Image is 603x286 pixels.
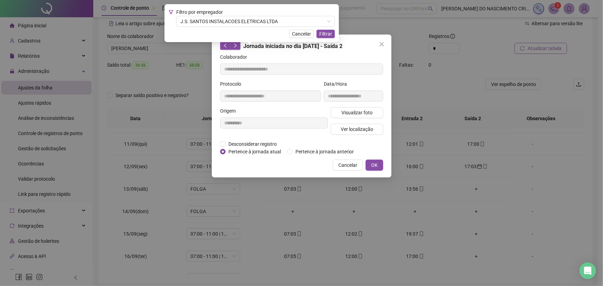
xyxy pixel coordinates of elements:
[371,161,378,169] span: OK
[180,16,331,27] span: J.S. SANTOS INSTALACOES ELETRICAS LTDA
[319,30,332,38] span: Filtrar
[220,41,230,50] button: left
[333,160,363,171] button: Cancelar
[289,30,314,38] button: Cancelar
[331,124,383,135] button: Ver localização
[580,263,596,279] div: Open Intercom Messenger
[230,41,241,50] button: right
[169,10,173,15] span: filter
[379,41,385,47] span: close
[233,43,238,48] span: right
[317,30,335,38] button: Filtrar
[331,107,383,118] button: Visualizar foto
[293,148,357,155] span: Pertence à jornada anterior
[341,109,372,116] span: Visualizar foto
[220,107,240,115] label: Origem
[226,140,280,148] span: Desconsiderar registro
[226,148,284,155] span: Pertence à jornada atual
[220,80,246,88] label: Protocolo
[366,160,383,171] button: OK
[338,161,357,169] span: Cancelar
[220,41,383,50] div: Jornada iniciada no dia [DATE] - Saída 2
[220,53,252,61] label: Colaborador
[292,30,311,38] span: Cancelar
[327,19,331,23] span: down
[376,39,387,50] button: Close
[223,43,228,48] span: left
[176,9,223,15] span: Filtro por empregador
[324,80,351,88] label: Data/Hora
[340,125,373,133] span: Ver localização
